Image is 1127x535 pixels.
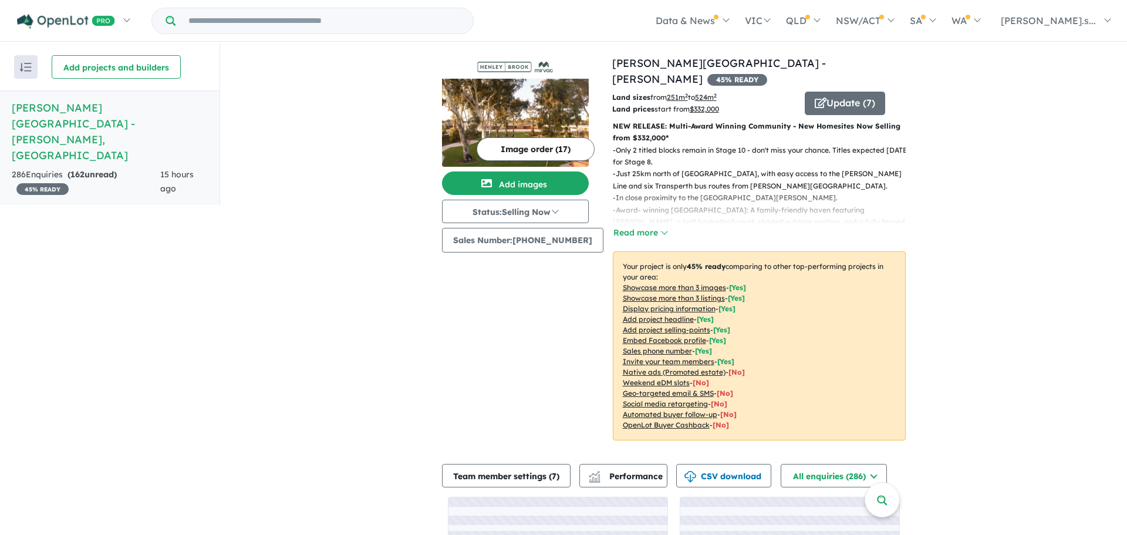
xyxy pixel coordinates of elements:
[612,105,654,113] b: Land prices
[623,283,726,292] u: Showcase more than 3 images
[728,294,745,302] span: [ Yes ]
[442,79,589,167] img: Henley Brook Estate - Henley Brook
[442,464,571,487] button: Team member settings (7)
[477,137,595,161] button: Image order (17)
[52,55,181,79] button: Add projects and builders
[623,368,726,376] u: Native ads (Promoted estate)
[1001,15,1096,26] span: [PERSON_NAME].s...
[623,399,708,408] u: Social media retargeting
[685,92,688,99] sup: 2
[729,283,746,292] span: [ Yes ]
[623,315,694,324] u: Add project headline
[695,93,717,102] u: 524 m
[589,475,600,482] img: bar-chart.svg
[623,346,692,355] u: Sales phone number
[552,471,556,482] span: 7
[68,169,117,180] strong: ( unread)
[442,228,603,253] button: Sales Number:[PHONE_NUMBER]
[693,378,709,387] span: [No]
[720,410,737,419] span: [No]
[20,63,32,72] img: sort.svg
[612,93,650,102] b: Land sizes
[707,74,767,86] span: 45 % READY
[695,346,712,355] span: [ Yes ]
[805,92,885,115] button: Update (7)
[623,357,714,366] u: Invite your team members
[713,420,729,429] span: [No]
[447,60,584,74] img: Henley Brook Estate - Henley Brook Logo
[16,183,69,195] span: 45 % READY
[442,200,589,223] button: Status:Selling Now
[688,93,717,102] span: to
[667,93,688,102] u: 251 m
[17,14,115,29] img: Openlot PRO Logo White
[623,410,717,419] u: Automated buyer follow-up
[612,56,826,86] a: [PERSON_NAME][GEOGRAPHIC_DATA] - [PERSON_NAME]
[613,192,915,204] p: - In close proximity to the [GEOGRAPHIC_DATA][PERSON_NAME].
[612,92,796,103] p: from
[613,251,906,440] p: Your project is only comparing to other top-performing projects in your area: - - - - - - - - - -...
[717,357,734,366] span: [ Yes ]
[623,304,716,313] u: Display pricing information
[711,399,727,408] span: [No]
[613,144,915,169] p: - Only 2 titled blocks remain in Stage 10 - don't miss your chance. Titles expected [DATE] for St...
[70,169,85,180] span: 162
[676,464,771,487] button: CSV download
[613,168,915,192] p: - Just 25km north of [GEOGRAPHIC_DATA], with easy access to the [PERSON_NAME] Line and six Transp...
[687,262,726,271] b: 45 % ready
[623,336,706,345] u: Embed Facebook profile
[728,368,745,376] span: [No]
[623,378,690,387] u: Weekend eDM slots
[12,100,208,163] h5: [PERSON_NAME][GEOGRAPHIC_DATA] - [PERSON_NAME] , [GEOGRAPHIC_DATA]
[697,315,714,324] span: [ Yes ]
[160,169,194,194] span: 15 hours ago
[623,294,725,302] u: Showcase more than 3 listings
[623,325,710,334] u: Add project selling-points
[591,471,663,482] span: Performance
[442,171,589,195] button: Add images
[612,103,796,115] p: start from
[589,471,599,477] img: line-chart.svg
[684,471,696,483] img: download icon
[178,8,471,33] input: Try estate name, suburb, builder or developer
[613,226,668,240] button: Read more
[713,325,730,334] span: [ Yes ]
[717,389,733,398] span: [No]
[613,120,906,144] p: NEW RELEASE: Multi-Award Winning Community - New Homesites Now Selling from $332,000*
[12,168,160,196] div: 286 Enquir ies
[718,304,735,313] span: [ Yes ]
[709,336,726,345] span: [ Yes ]
[781,464,887,487] button: All enquiries (286)
[690,105,719,113] u: $ 332,000
[579,464,667,487] button: Performance
[623,389,714,398] u: Geo-targeted email & SMS
[442,55,589,167] a: Henley Brook Estate - Henley Brook LogoHenley Brook Estate - Henley Brook
[714,92,717,99] sup: 2
[613,204,915,240] p: - Award- winning [GEOGRAPHIC_DATA]: A family-friendly haven featuring [PERSON_NAME], a half baske...
[623,420,710,429] u: OpenLot Buyer Cashback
